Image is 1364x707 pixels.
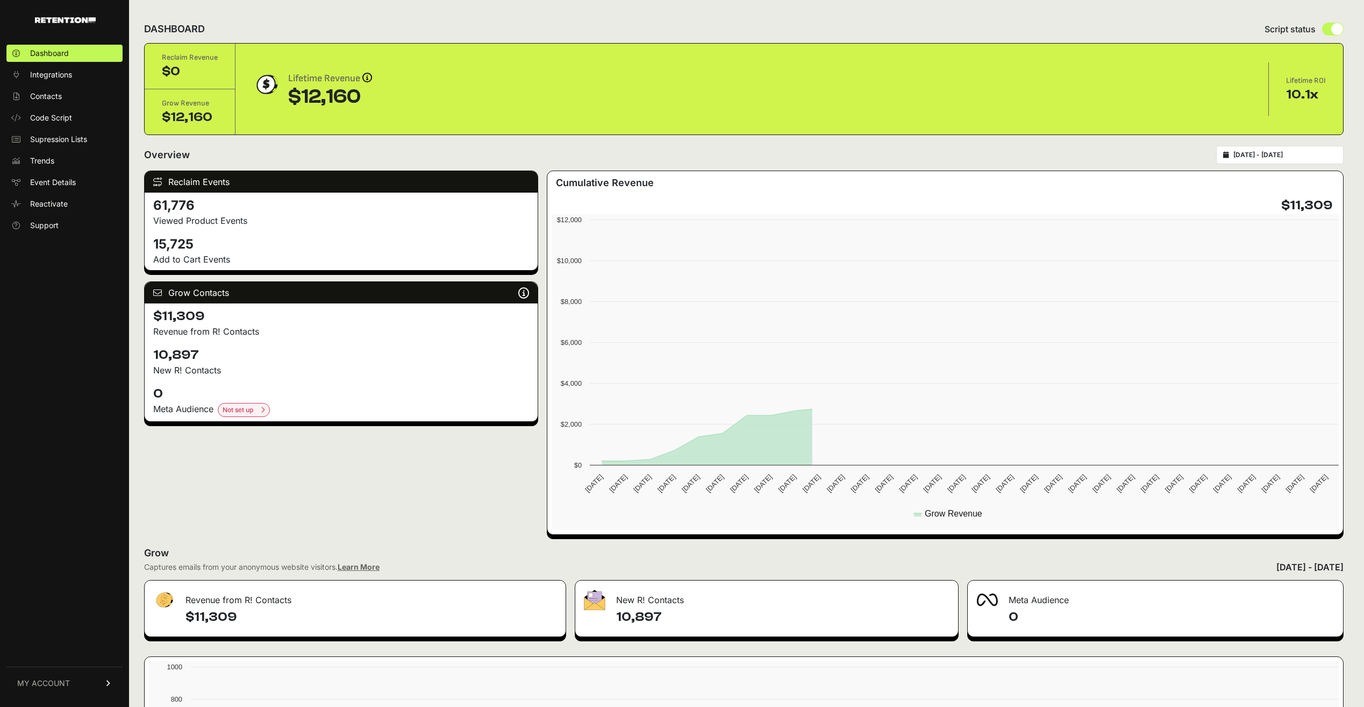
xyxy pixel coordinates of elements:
[144,562,380,572] div: Captures emails from your anonymous website visitors.
[561,298,582,306] text: $8,000
[17,678,70,689] span: MY ACCOUNT
[153,253,529,266] p: Add to Cart Events
[153,364,529,377] p: New R! Contacts
[704,473,725,494] text: [DATE]
[1139,473,1160,494] text: [DATE]
[30,177,76,188] span: Event Details
[153,236,529,253] h4: 15,725
[1188,473,1209,494] text: [DATE]
[153,197,529,214] h4: 61,776
[6,131,123,148] a: Supression Lists
[753,473,774,494] text: [DATE]
[583,473,604,494] text: [DATE]
[30,91,62,102] span: Contacts
[1281,197,1332,214] h4: $11,309
[30,134,87,145] span: Supression Lists
[556,175,654,190] h3: Cumulative Revenue
[946,473,967,494] text: [DATE]
[1163,473,1184,494] text: [DATE]
[849,473,870,494] text: [DATE]
[925,509,982,518] text: Grow Revenue
[976,593,998,606] img: fa-meta-2f981b61bb99beabf952f7030308934f19ce035c18b003e963880cc3fabeebb7.png
[6,109,123,126] a: Code Script
[162,98,218,109] div: Grow Revenue
[1260,473,1281,494] text: [DATE]
[1284,473,1305,494] text: [DATE]
[561,379,582,387] text: $4,000
[6,152,123,169] a: Trends
[162,52,218,63] div: Reclaim Revenue
[557,216,582,224] text: $12,000
[874,473,895,494] text: [DATE]
[1091,473,1112,494] text: [DATE]
[153,308,529,325] h4: $11,309
[584,590,605,610] img: fa-envelope-19ae18322b30453b285274b1b8af3d052b27d846a4fbe8435d1a52b978f639a2.png
[801,473,822,494] text: [DATE]
[144,147,190,162] h2: Overview
[30,220,59,231] span: Support
[616,609,949,626] h4: 10,897
[145,282,538,303] div: Grow Contacts
[970,473,991,494] text: [DATE]
[1018,473,1039,494] text: [DATE]
[729,473,749,494] text: [DATE]
[561,420,582,428] text: $2,000
[153,590,175,611] img: fa-dollar-13500eef13a19c4ab2b9ed9ad552e47b0d9fc28b02b83b90ba0e00f96d6372e9.png
[288,71,372,86] div: Lifetime Revenue
[162,109,218,126] div: $12,160
[922,473,942,494] text: [DATE]
[1212,473,1233,494] text: [DATE]
[30,48,69,59] span: Dashboard
[145,581,566,613] div: Revenue from R! Contacts
[153,347,529,364] h4: 10,897
[557,257,582,265] text: $10,000
[30,69,72,80] span: Integrations
[6,217,123,234] a: Support
[656,473,677,494] text: [DATE]
[288,86,372,108] div: $12,160
[897,473,918,494] text: [DATE]
[171,695,182,703] text: 800
[253,71,280,98] img: dollar-coin-05c43ed7efb7bc0c12610022525b4bbbb207c7efeef5aecc26f025e68dcafac9.png
[632,473,653,494] text: [DATE]
[575,581,958,613] div: New R! Contacts
[825,473,846,494] text: [DATE]
[338,562,380,571] a: Learn More
[1276,561,1344,574] div: [DATE] - [DATE]
[153,325,529,338] p: Revenue from R! Contacts
[608,473,629,494] text: [DATE]
[574,461,582,469] text: $0
[162,63,218,80] div: $0
[144,546,1344,561] h2: Grow
[167,663,182,671] text: 1000
[35,17,96,23] img: Retention.com
[561,338,582,347] text: $6,000
[680,473,701,494] text: [DATE]
[1115,473,1136,494] text: [DATE]
[6,88,123,105] a: Contacts
[1009,609,1334,626] h4: 0
[6,45,123,62] a: Dashboard
[1042,473,1063,494] text: [DATE]
[968,581,1343,613] div: Meta Audience
[145,171,538,193] div: Reclaim Events
[1308,473,1329,494] text: [DATE]
[994,473,1015,494] text: [DATE]
[153,385,529,402] h4: 0
[30,199,68,209] span: Reactivate
[30,155,54,166] span: Trends
[6,195,123,213] a: Reactivate
[6,667,123,699] a: MY ACCOUNT
[6,66,123,83] a: Integrations
[144,22,205,37] h2: DASHBOARD
[1286,86,1326,103] div: 10.1x
[6,174,123,191] a: Event Details
[1236,473,1257,494] text: [DATE]
[153,214,529,227] p: Viewed Product Events
[1265,23,1316,36] span: Script status
[185,609,557,626] h4: $11,309
[30,112,72,123] span: Code Script
[1067,473,1088,494] text: [DATE]
[153,402,529,417] div: Meta Audience
[1286,75,1326,86] div: Lifetime ROI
